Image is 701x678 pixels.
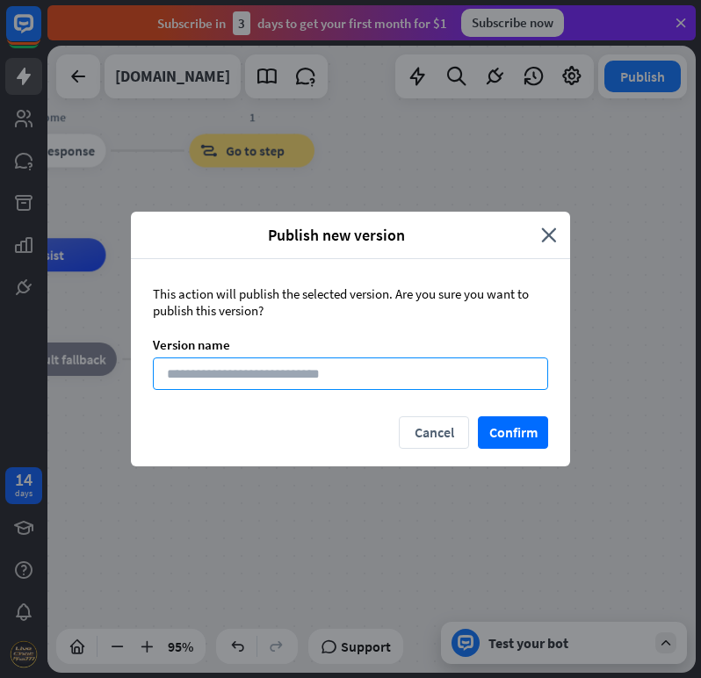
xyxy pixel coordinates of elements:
[144,225,528,245] span: Publish new version
[153,285,548,319] div: This action will publish the selected version. Are you sure you want to publish this version?
[478,416,548,449] button: Confirm
[14,7,67,60] button: Open LiveChat chat widget
[153,336,548,353] div: Version name
[399,416,469,449] button: Cancel
[541,225,557,245] i: close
